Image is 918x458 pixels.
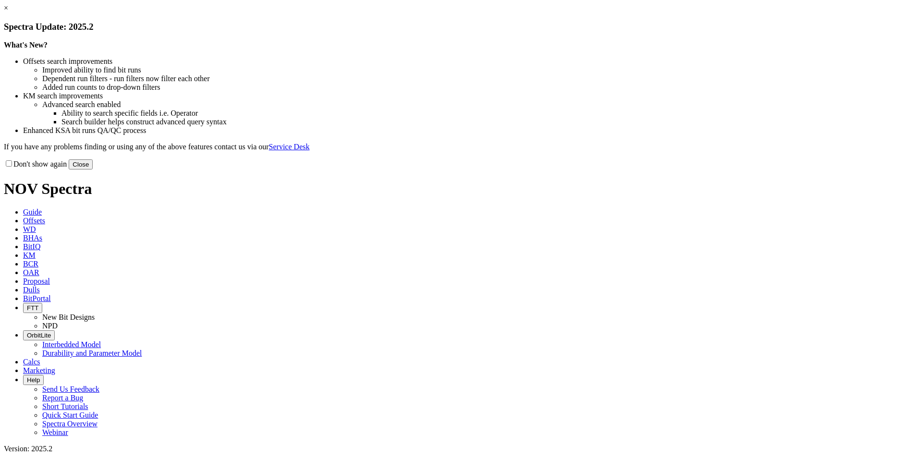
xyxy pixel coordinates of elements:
span: KM [23,251,36,259]
li: Dependent run filters - run filters now filter each other [42,74,914,83]
li: KM search improvements [23,92,914,100]
a: Send Us Feedback [42,385,99,393]
li: Ability to search specific fields i.e. Operator [61,109,914,118]
span: Help [27,376,40,384]
strong: What's New? [4,41,48,49]
button: Close [69,159,93,169]
li: Advanced search enabled [42,100,914,109]
a: Report a Bug [42,394,83,402]
div: Version: 2025.2 [4,445,914,453]
li: Added run counts to drop-down filters [42,83,914,92]
h1: NOV Spectra [4,180,914,198]
span: OrbitLite [27,332,51,339]
li: Enhanced KSA bit runs QA/QC process [23,126,914,135]
li: Search builder helps construct advanced query syntax [61,118,914,126]
a: Short Tutorials [42,402,88,410]
li: Improved ability to find bit runs [42,66,914,74]
h3: Spectra Update: 2025.2 [4,22,914,32]
a: Interbedded Model [42,340,101,349]
p: If you have any problems finding or using any of the above features contact us via our [4,143,914,151]
a: Webinar [42,428,68,436]
span: Guide [23,208,42,216]
li: Offsets search improvements [23,57,914,66]
a: NPD [42,322,58,330]
span: Offsets [23,217,45,225]
label: Don't show again [4,160,67,168]
span: Proposal [23,277,50,285]
span: FTT [27,304,38,312]
a: Spectra Overview [42,420,97,428]
input: Don't show again [6,160,12,167]
a: Service Desk [269,143,310,151]
a: Quick Start Guide [42,411,98,419]
span: Marketing [23,366,55,374]
span: Dulls [23,286,40,294]
a: New Bit Designs [42,313,95,321]
a: × [4,4,8,12]
span: BitIQ [23,242,40,251]
span: Calcs [23,358,40,366]
span: BitPortal [23,294,51,302]
span: WD [23,225,36,233]
span: OAR [23,268,39,277]
span: BHAs [23,234,42,242]
span: BCR [23,260,38,268]
a: Durability and Parameter Model [42,349,142,357]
